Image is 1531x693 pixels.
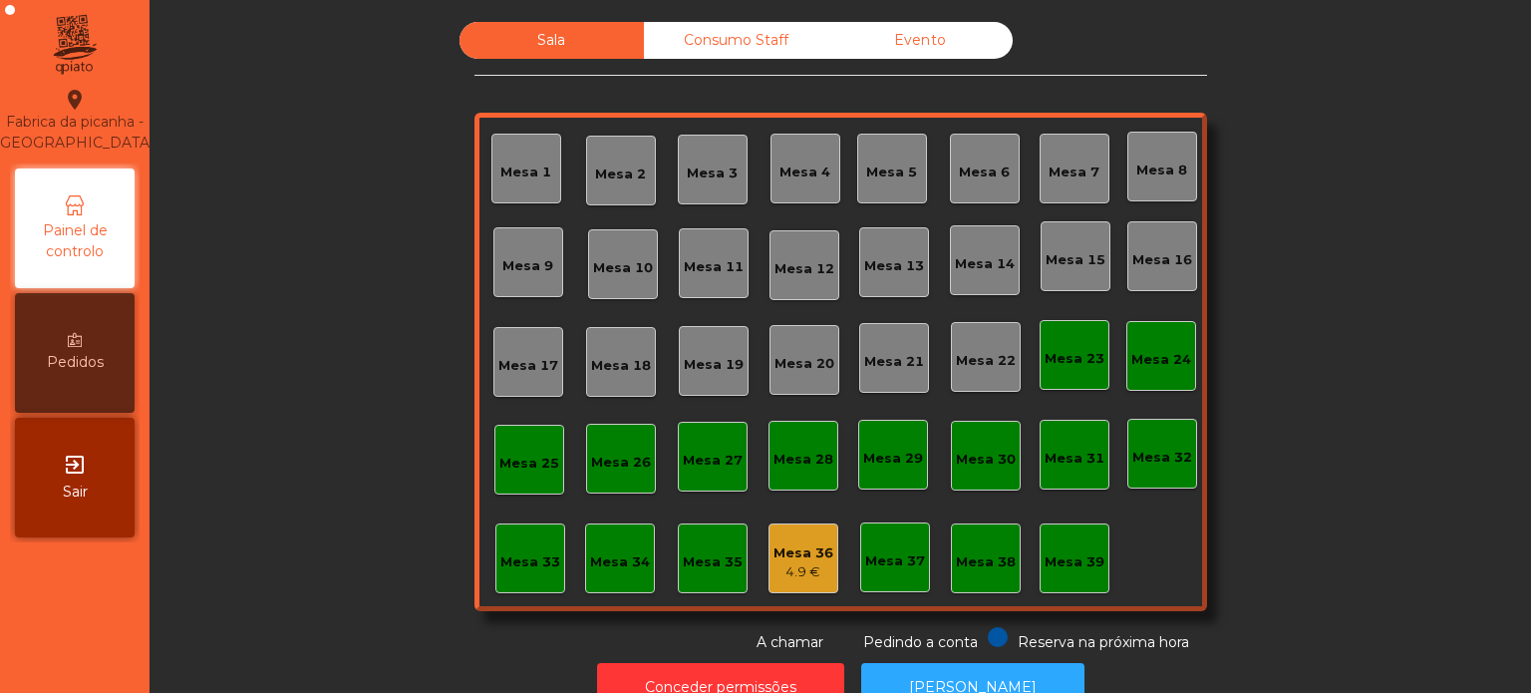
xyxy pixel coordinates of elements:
[684,257,744,277] div: Mesa 11
[499,454,559,474] div: Mesa 25
[590,552,650,572] div: Mesa 34
[774,354,834,374] div: Mesa 20
[774,259,834,279] div: Mesa 12
[684,355,744,375] div: Mesa 19
[863,633,978,651] span: Pedindo a conta
[591,453,651,473] div: Mesa 26
[956,450,1016,470] div: Mesa 30
[1132,448,1192,468] div: Mesa 32
[773,562,833,582] div: 4.9 €
[864,352,924,372] div: Mesa 21
[866,163,917,182] div: Mesa 5
[63,88,87,112] i: location_on
[459,22,644,59] div: Sala
[865,551,925,571] div: Mesa 37
[864,256,924,276] div: Mesa 13
[1132,250,1192,270] div: Mesa 16
[1045,349,1104,369] div: Mesa 23
[50,10,99,80] img: qpiato
[1131,350,1191,370] div: Mesa 24
[828,22,1013,59] div: Evento
[687,164,738,183] div: Mesa 3
[955,254,1015,274] div: Mesa 14
[1049,163,1099,182] div: Mesa 7
[498,356,558,376] div: Mesa 17
[500,163,551,182] div: Mesa 1
[773,450,833,470] div: Mesa 28
[1018,633,1189,651] span: Reserva na próxima hora
[1045,449,1104,469] div: Mesa 31
[20,220,130,262] span: Painel de controlo
[863,449,923,469] div: Mesa 29
[63,453,87,477] i: exit_to_app
[593,258,653,278] div: Mesa 10
[757,633,823,651] span: A chamar
[1136,161,1187,180] div: Mesa 8
[502,256,553,276] div: Mesa 9
[1045,552,1104,572] div: Mesa 39
[683,451,743,471] div: Mesa 27
[683,552,743,572] div: Mesa 35
[47,352,104,373] span: Pedidos
[63,482,88,503] span: Sair
[779,163,830,182] div: Mesa 4
[959,163,1010,182] div: Mesa 6
[956,552,1016,572] div: Mesa 38
[595,165,646,184] div: Mesa 2
[1046,250,1105,270] div: Mesa 15
[591,356,651,376] div: Mesa 18
[956,351,1016,371] div: Mesa 22
[500,552,560,572] div: Mesa 33
[773,543,833,563] div: Mesa 36
[644,22,828,59] div: Consumo Staff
